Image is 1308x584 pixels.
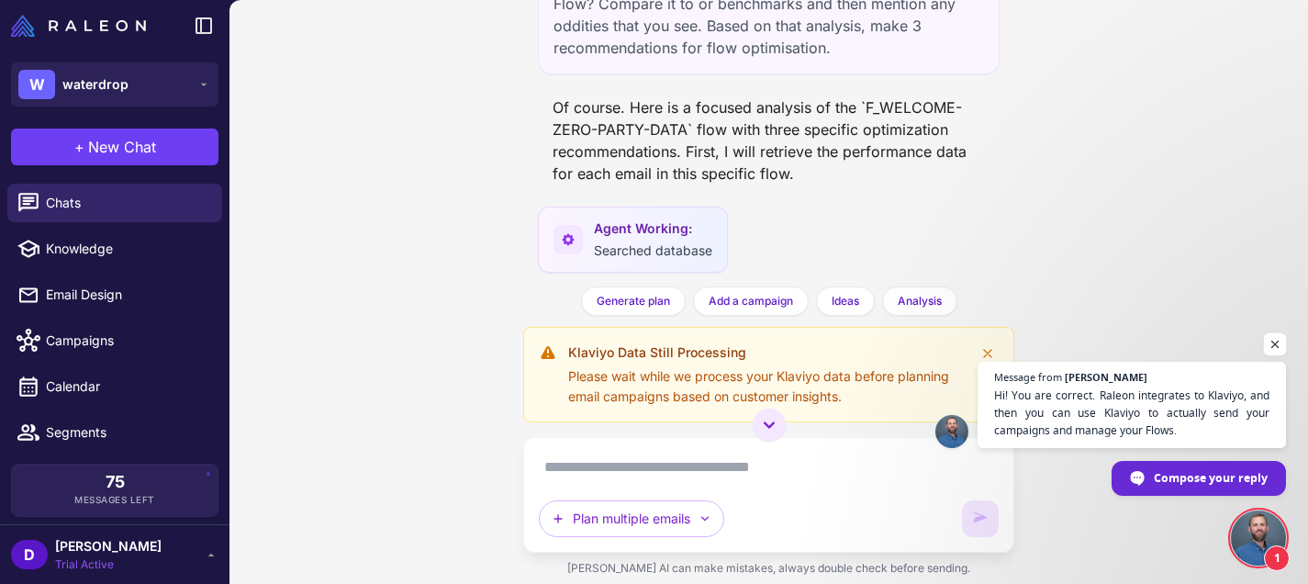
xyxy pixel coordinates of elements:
[11,15,146,37] img: Raleon Logo
[538,89,999,192] div: Of course. Here is a focused analysis of the `F_WELCOME-ZERO-PARTY-DATA` flow with three specific...
[46,193,207,213] span: Chats
[1154,462,1268,494] span: Compose your reply
[46,239,207,259] span: Knowledge
[106,474,125,490] span: 75
[7,230,222,268] a: Knowledge
[1264,545,1290,571] span: 1
[46,422,207,443] span: Segments
[62,74,129,95] span: waterdrop
[994,372,1062,382] span: Message from
[568,343,965,363] div: Klaviyo Data Still Processing
[46,376,207,397] span: Calendar
[977,343,999,365] button: Dismiss warning
[597,293,670,309] span: Generate plan
[18,70,55,99] div: W
[594,219,712,239] span: Agent Working:
[11,15,153,37] a: Raleon Logo
[11,62,218,107] button: Wwaterdrop
[693,286,809,316] button: Add a campaign
[46,285,207,305] span: Email Design
[7,413,222,452] a: Segments
[55,536,162,556] span: [PERSON_NAME]
[7,275,222,314] a: Email Design
[74,136,84,158] span: +
[74,493,155,507] span: Messages Left
[832,293,859,309] span: Ideas
[594,242,712,258] span: Searched database
[898,293,942,309] span: Analysis
[11,129,218,165] button: +New Chat
[994,387,1269,439] span: Hi! You are correct. Raleon integrates to Klaviyo, and then you can use Klaviyo to actually send ...
[7,321,222,360] a: Campaigns
[7,184,222,222] a: Chats
[709,293,793,309] span: Add a campaign
[88,136,156,158] span: New Chat
[1065,372,1147,382] span: [PERSON_NAME]
[568,366,965,407] div: Please wait while we process your Klaviyo data before planning email campaigns based on customer ...
[816,286,875,316] button: Ideas
[581,286,686,316] button: Generate plan
[882,286,957,316] button: Analysis
[7,367,222,406] a: Calendar
[7,459,222,498] a: Analytics
[11,540,48,569] div: D
[1231,511,1286,566] div: Open chat
[539,500,724,537] button: Plan multiple emails
[523,553,1013,584] div: [PERSON_NAME] AI can make mistakes, always double check before sending.
[46,331,207,351] span: Campaigns
[55,556,162,573] span: Trial Active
